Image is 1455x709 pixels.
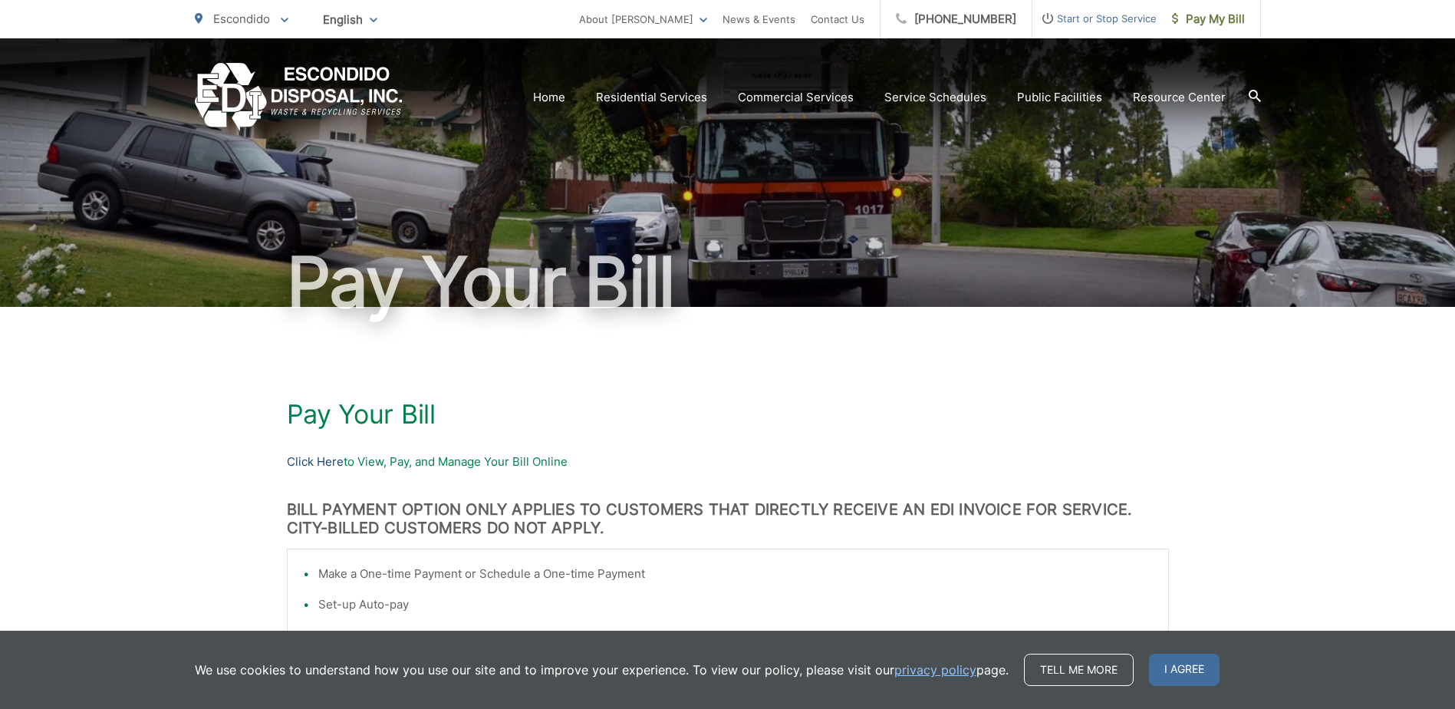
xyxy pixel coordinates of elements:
a: Public Facilities [1017,88,1102,107]
h1: Pay Your Bill [195,244,1261,321]
a: Residential Services [596,88,707,107]
span: I agree [1149,654,1220,686]
p: to View, Pay, and Manage Your Bill Online [287,453,1169,471]
a: Tell me more [1024,654,1134,686]
a: Home [533,88,565,107]
a: Service Schedules [884,88,986,107]
span: Pay My Bill [1172,10,1245,28]
a: Click Here [287,453,344,471]
span: Escondido [213,12,270,26]
a: Commercial Services [738,88,854,107]
li: Manage Stored Payments [318,626,1153,645]
a: privacy policy [894,661,976,679]
a: Resource Center [1133,88,1226,107]
a: News & Events [723,10,795,28]
h1: Pay Your Bill [287,399,1169,430]
a: About [PERSON_NAME] [579,10,707,28]
a: Contact Us [811,10,864,28]
p: We use cookies to understand how you use our site and to improve your experience. To view our pol... [195,661,1009,679]
h3: BILL PAYMENT OPTION ONLY APPLIES TO CUSTOMERS THAT DIRECTLY RECEIVE AN EDI INVOICE FOR SERVICE. C... [287,500,1169,537]
span: English [311,6,389,33]
li: Set-up Auto-pay [318,595,1153,614]
a: EDCD logo. Return to the homepage. [195,63,403,131]
li: Make a One-time Payment or Schedule a One-time Payment [318,565,1153,583]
